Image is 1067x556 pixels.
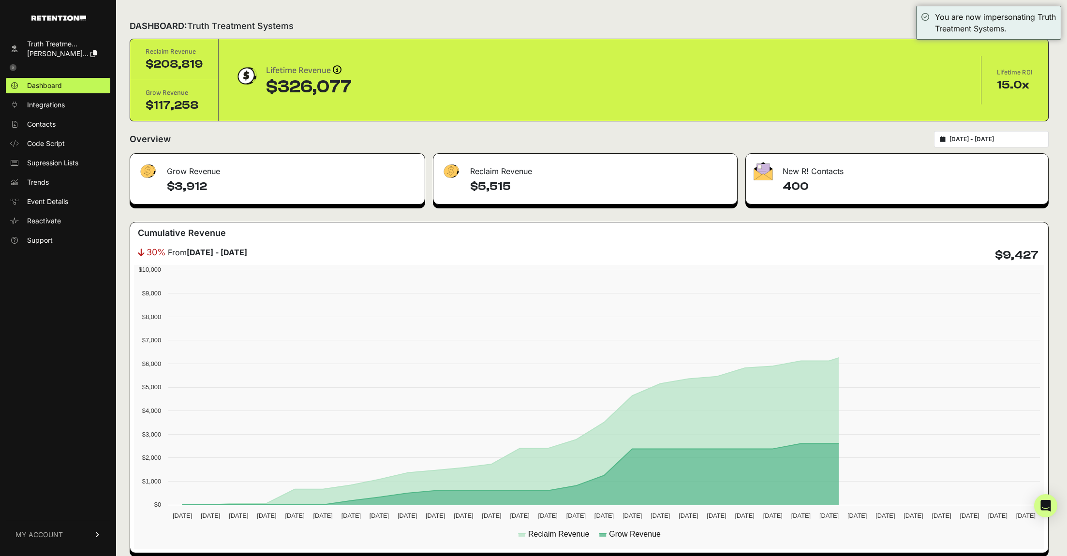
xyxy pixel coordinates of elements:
h4: $3,912 [167,179,417,194]
text: [DATE] [1016,512,1036,519]
div: New R! Contacts [746,154,1048,183]
text: [DATE] [313,512,333,519]
text: [DATE] [847,512,867,519]
a: Code Script [6,136,110,151]
a: MY ACCOUNT [6,520,110,549]
text: $8,000 [142,313,161,321]
a: Event Details [6,194,110,209]
a: Trends [6,175,110,190]
text: [DATE] [285,512,304,519]
text: $0 [154,501,161,508]
a: Support [6,233,110,248]
text: [DATE] [904,512,923,519]
text: [DATE] [960,512,979,519]
img: fa-envelope-19ae18322b30453b285274b1b8af3d052b27d846a4fbe8435d1a52b978f639a2.png [754,162,773,180]
text: [DATE] [257,512,276,519]
span: Code Script [27,139,65,148]
text: [DATE] [229,512,248,519]
div: Reclaim Revenue [433,154,737,183]
text: $3,000 [142,431,161,438]
text: [DATE] [538,512,558,519]
text: [DATE] [370,512,389,519]
img: Retention.com [31,15,86,21]
span: Contacts [27,119,56,129]
img: fa-dollar-13500eef13a19c4ab2b9ed9ad552e47b0d9fc28b02b83b90ba0e00f96d6372e9.png [441,162,460,181]
h4: $5,515 [470,179,729,194]
text: [DATE] [173,512,192,519]
a: Truth Treatme... [PERSON_NAME]... [6,36,110,61]
div: Truth Treatme... [27,39,97,49]
div: Reclaim Revenue [146,47,203,57]
text: [DATE] [341,512,361,519]
text: [DATE] [482,512,501,519]
span: Integrations [27,100,65,110]
text: [DATE] [735,512,754,519]
text: $5,000 [142,383,161,391]
h4: $9,427 [995,248,1038,263]
div: Lifetime ROI [997,68,1033,77]
div: $326,077 [266,77,352,97]
text: [DATE] [932,512,951,519]
div: 15.0x [997,77,1033,93]
img: fa-dollar-13500eef13a19c4ab2b9ed9ad552e47b0d9fc28b02b83b90ba0e00f96d6372e9.png [138,162,157,181]
a: Dashboard [6,78,110,93]
span: Support [27,235,53,245]
text: [DATE] [510,512,529,519]
text: $4,000 [142,407,161,414]
text: [DATE] [988,512,1008,519]
span: Truth Treatment Systems [187,21,294,31]
text: Grow Revenue [609,530,661,538]
text: $6,000 [142,360,161,367]
text: [DATE] [426,512,445,519]
span: Supression Lists [27,158,78,168]
text: $1,000 [142,478,161,485]
strong: [DATE] - [DATE] [187,248,247,257]
div: Grow Revenue [130,154,425,183]
a: Supression Lists [6,155,110,171]
h4: 400 [783,179,1040,194]
div: $117,258 [146,98,203,113]
text: [DATE] [454,512,473,519]
h2: DASHBOARD: [130,19,294,33]
text: $7,000 [142,337,161,344]
text: [DATE] [791,512,811,519]
h3: Cumulative Revenue [138,226,226,240]
h2: Overview [130,132,171,146]
span: From [168,247,247,258]
span: Dashboard [27,81,62,90]
span: Trends [27,177,49,187]
span: Reactivate [27,216,61,226]
text: [DATE] [594,512,614,519]
text: [DATE] [398,512,417,519]
div: $208,819 [146,57,203,72]
div: Lifetime Revenue [266,64,352,77]
a: Integrations [6,97,110,113]
text: [DATE] [707,512,726,519]
text: [DATE] [819,512,839,519]
a: Reactivate [6,213,110,229]
text: $2,000 [142,454,161,461]
div: Grow Revenue [146,88,203,98]
span: [PERSON_NAME]... [27,49,89,58]
text: [DATE] [763,512,783,519]
a: Contacts [6,117,110,132]
text: [DATE] [622,512,642,519]
text: [DATE] [875,512,895,519]
text: $9,000 [142,290,161,297]
span: Event Details [27,197,68,206]
img: dollar-coin-05c43ed7efb7bc0c12610022525b4bbbb207c7efeef5aecc26f025e68dcafac9.png [234,64,258,88]
text: Reclaim Revenue [528,530,589,538]
text: [DATE] [566,512,586,519]
text: [DATE] [651,512,670,519]
text: $10,000 [139,266,161,273]
span: MY ACCOUNT [15,530,63,540]
span: 30% [147,246,166,259]
text: [DATE] [201,512,220,519]
div: Open Intercom Messenger [1034,494,1057,517]
div: You are now impersonating Truth Treatment Systems. [935,11,1056,34]
text: [DATE] [679,512,698,519]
